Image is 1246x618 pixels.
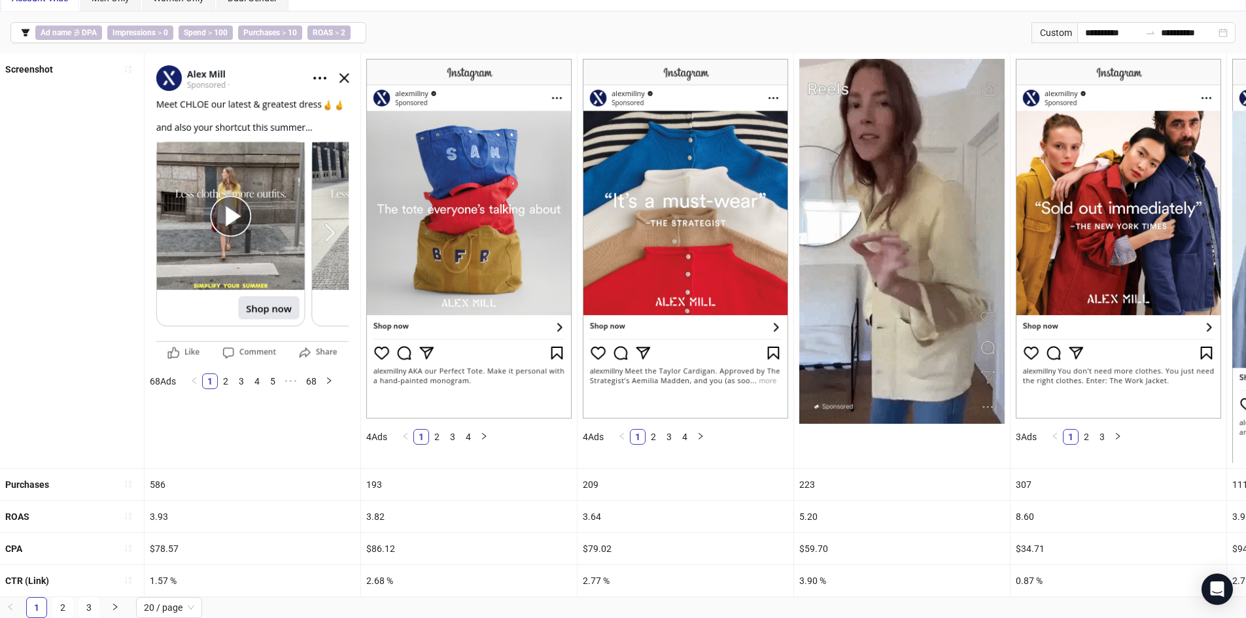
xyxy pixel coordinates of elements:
a: 2 [218,374,233,388]
span: 4 Ads [366,432,387,442]
div: 586 [145,469,360,500]
span: sort-ascending [124,479,133,489]
div: 0.87 % [1011,565,1226,596]
div: 209 [578,469,793,500]
span: 3 Ads [1016,432,1037,442]
a: 1 [203,374,217,388]
span: ∌ [35,26,102,40]
li: 4 [677,429,693,445]
li: 2 [52,597,73,618]
li: Next Page [693,429,708,445]
li: 1 [413,429,429,445]
b: CPA [5,543,22,554]
li: 3 [1094,429,1110,445]
span: > [238,26,302,40]
span: 20 / page [144,598,194,617]
li: 3 [445,429,460,445]
div: 307 [1011,469,1226,500]
span: 68 Ads [150,376,176,386]
span: 4 Ads [583,432,604,442]
a: 2 [53,598,73,617]
li: 2 [218,373,234,389]
img: Screenshot 120216391465330579 [799,59,1005,424]
span: sort-ascending [124,543,133,553]
button: left [1047,429,1063,445]
span: to [1145,27,1156,38]
li: Next Page [476,429,492,445]
a: 1 [631,430,645,444]
div: 1.57 % [145,565,360,596]
li: 3 [234,373,249,389]
div: 3.64 [578,501,793,532]
li: Previous Page [186,373,202,389]
span: left [190,377,198,385]
span: sort-ascending [124,575,133,585]
div: $34.71 [1011,533,1226,564]
button: right [476,429,492,445]
a: 2 [646,430,661,444]
img: Screenshot 120222207259750579 [583,59,788,419]
a: 2 [430,430,444,444]
div: 3.82 [361,501,577,532]
button: right [693,429,708,445]
b: Spend [184,28,206,37]
li: Next Page [105,597,126,618]
a: 3 [1095,430,1109,444]
a: 4 [678,430,692,444]
div: Custom [1031,22,1077,43]
span: > [307,26,351,40]
li: Next Page [321,373,337,389]
b: Purchases [243,28,280,37]
b: ROAS [313,28,333,37]
span: right [697,432,704,440]
b: Ad name [41,28,71,37]
li: 3 [78,597,99,618]
b: ROAS [5,511,29,522]
div: 3.90 % [794,565,1010,596]
b: Impressions [112,28,156,37]
li: 68 [302,373,321,389]
li: 1 [1063,429,1079,445]
li: 1 [26,597,47,618]
div: 2.68 % [361,565,577,596]
div: 223 [794,469,1010,500]
li: Previous Page [398,429,413,445]
a: 3 [445,430,460,444]
span: swap-right [1145,27,1156,38]
li: 2 [1079,429,1094,445]
div: 193 [361,469,577,500]
span: left [618,432,626,440]
div: $79.02 [578,533,793,564]
a: 1 [27,598,46,617]
a: 3 [662,430,676,444]
span: > [179,26,233,40]
button: right [1110,429,1126,445]
span: left [402,432,409,440]
div: Page Size [136,597,202,618]
span: filter [21,28,30,37]
a: 3 [79,598,99,617]
button: left [614,429,630,445]
a: 4 [461,430,476,444]
li: 4 [460,429,476,445]
a: 5 [266,374,280,388]
div: Open Intercom Messenger [1202,574,1233,605]
img: Screenshot 120213706503810579 [1016,59,1221,419]
span: left [1051,432,1059,440]
li: 1 [202,373,218,389]
div: 3.93 [145,501,360,532]
a: 4 [250,374,264,388]
li: 5 [265,373,281,389]
b: CTR (Link) [5,575,49,586]
li: 3 [661,429,677,445]
div: 8.60 [1011,501,1226,532]
button: left [398,429,413,445]
span: ••• [281,373,302,389]
button: Ad name ∌ DPAImpressions > 0Spend > 100Purchases > 10ROAS > 2 [10,22,366,43]
span: > [107,26,173,40]
div: $78.57 [145,533,360,564]
button: right [105,597,126,618]
a: 1 [414,430,428,444]
span: sort-ascending [124,65,133,74]
div: $59.70 [794,533,1010,564]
